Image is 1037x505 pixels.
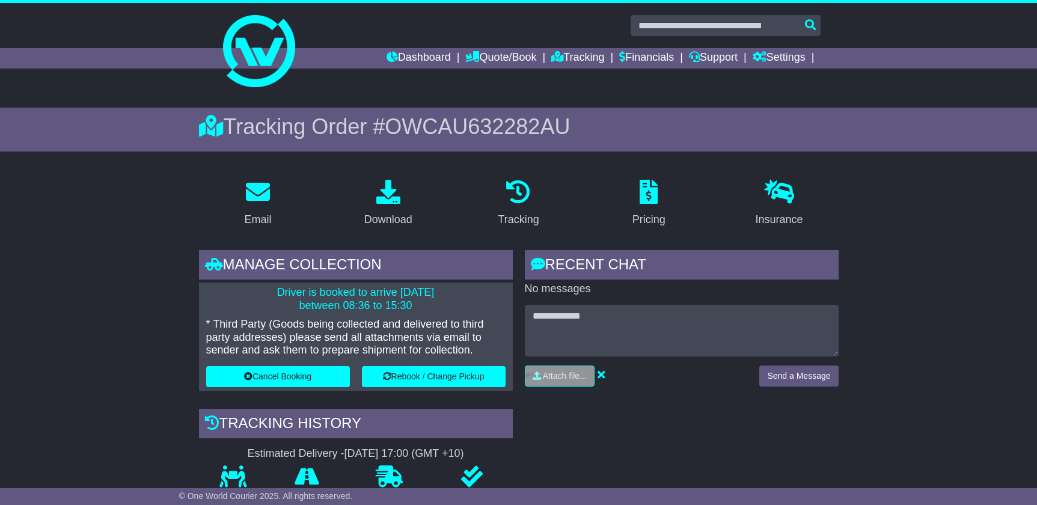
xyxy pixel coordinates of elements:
div: Manage collection [199,250,513,283]
span: © One World Courier 2025. All rights reserved. [179,491,353,501]
a: Pricing [625,176,673,232]
div: Insurance [756,212,803,228]
span: OWCAU632282AU [385,114,570,139]
a: Email [236,176,279,232]
div: Estimated Delivery - [199,447,513,461]
a: Financials [619,48,674,69]
div: RECENT CHAT [525,250,839,283]
a: Tracking [490,176,546,232]
div: Download [364,212,412,228]
a: Insurance [748,176,811,232]
a: Dashboard [387,48,451,69]
p: * Third Party (Goods being collected and delivered to third party addresses) please send all atta... [206,318,506,357]
div: Tracking Order # [199,114,839,139]
div: Tracking [498,212,539,228]
p: No messages [525,283,839,296]
button: Send a Message [759,366,838,387]
div: [DATE] 17:00 (GMT +10) [344,447,464,461]
div: Tracking history [199,409,513,441]
div: Pricing [632,212,665,228]
a: Quote/Book [465,48,536,69]
a: Support [689,48,738,69]
button: Rebook / Change Pickup [362,366,506,387]
p: Driver is booked to arrive [DATE] between 08:36 to 15:30 [206,286,506,312]
a: Download [356,176,420,232]
a: Settings [753,48,806,69]
button: Cancel Booking [206,366,350,387]
div: Email [244,212,271,228]
a: Tracking [551,48,604,69]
